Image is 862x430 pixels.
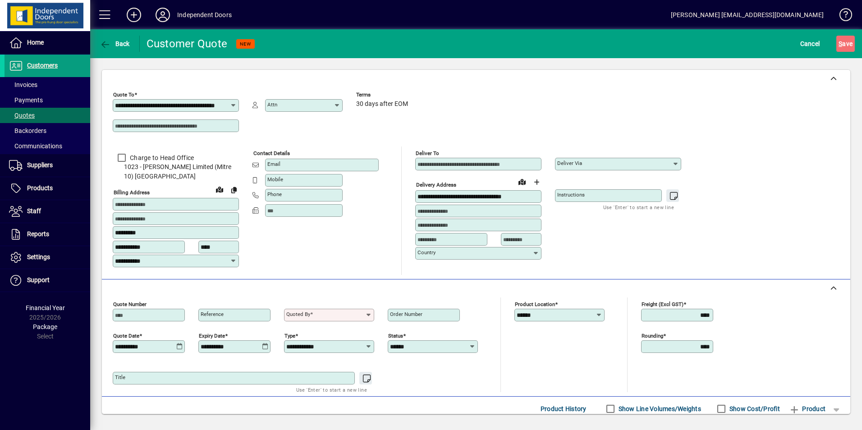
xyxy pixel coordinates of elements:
[642,332,663,339] mat-label: Rounding
[240,41,251,47] span: NEW
[5,223,90,246] a: Reports
[5,108,90,123] a: Quotes
[296,384,367,395] mat-hint: Use 'Enter' to start a new line
[5,77,90,92] a: Invoices
[113,91,134,98] mat-label: Quote To
[119,7,148,23] button: Add
[147,37,228,51] div: Customer Quote
[227,183,241,197] button: Copy to Delivery address
[5,123,90,138] a: Backorders
[286,311,310,317] mat-label: Quoted by
[603,202,674,212] mat-hint: Use 'Enter' to start a new line
[5,32,90,54] a: Home
[784,401,830,417] button: Product
[26,304,65,311] span: Financial Year
[27,161,53,169] span: Suppliers
[5,200,90,223] a: Staff
[839,40,842,47] span: S
[201,311,224,317] mat-label: Reference
[113,162,239,181] span: 1023 - [PERSON_NAME] Limited (Mitre 10) [GEOGRAPHIC_DATA]
[27,39,44,46] span: Home
[515,174,529,189] a: View on map
[212,182,227,197] a: View on map
[416,150,439,156] mat-label: Deliver To
[27,184,53,192] span: Products
[33,323,57,330] span: Package
[199,332,225,339] mat-label: Expiry date
[177,8,232,22] div: Independent Doors
[9,112,35,119] span: Quotes
[390,311,422,317] mat-label: Order number
[5,154,90,177] a: Suppliers
[839,37,853,51] span: ave
[800,37,820,51] span: Cancel
[100,40,130,47] span: Back
[9,127,46,134] span: Backorders
[541,402,587,416] span: Product History
[5,138,90,154] a: Communications
[267,161,280,167] mat-label: Email
[833,2,851,31] a: Knowledge Base
[128,153,194,162] label: Charge to Head Office
[388,332,403,339] mat-label: Status
[90,36,140,52] app-page-header-button: Back
[284,332,295,339] mat-label: Type
[97,36,132,52] button: Back
[5,246,90,269] a: Settings
[115,374,125,380] mat-label: Title
[27,230,49,238] span: Reports
[9,142,62,150] span: Communications
[515,301,555,307] mat-label: Product location
[557,192,585,198] mat-label: Instructions
[642,301,683,307] mat-label: Freight (excl GST)
[27,62,58,69] span: Customers
[537,401,590,417] button: Product History
[798,36,822,52] button: Cancel
[267,101,277,108] mat-label: Attn
[27,207,41,215] span: Staff
[356,92,410,98] span: Terms
[267,176,283,183] mat-label: Mobile
[5,269,90,292] a: Support
[836,36,855,52] button: Save
[113,332,139,339] mat-label: Quote date
[529,175,544,189] button: Choose address
[789,402,825,416] span: Product
[9,96,43,104] span: Payments
[557,160,582,166] mat-label: Deliver via
[5,177,90,200] a: Products
[5,92,90,108] a: Payments
[148,7,177,23] button: Profile
[417,249,436,256] mat-label: Country
[113,301,147,307] mat-label: Quote number
[728,404,780,413] label: Show Cost/Profit
[27,276,50,284] span: Support
[356,101,408,108] span: 30 days after EOM
[9,81,37,88] span: Invoices
[267,191,282,197] mat-label: Phone
[27,253,50,261] span: Settings
[671,8,824,22] div: [PERSON_NAME] [EMAIL_ADDRESS][DOMAIN_NAME]
[617,404,701,413] label: Show Line Volumes/Weights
